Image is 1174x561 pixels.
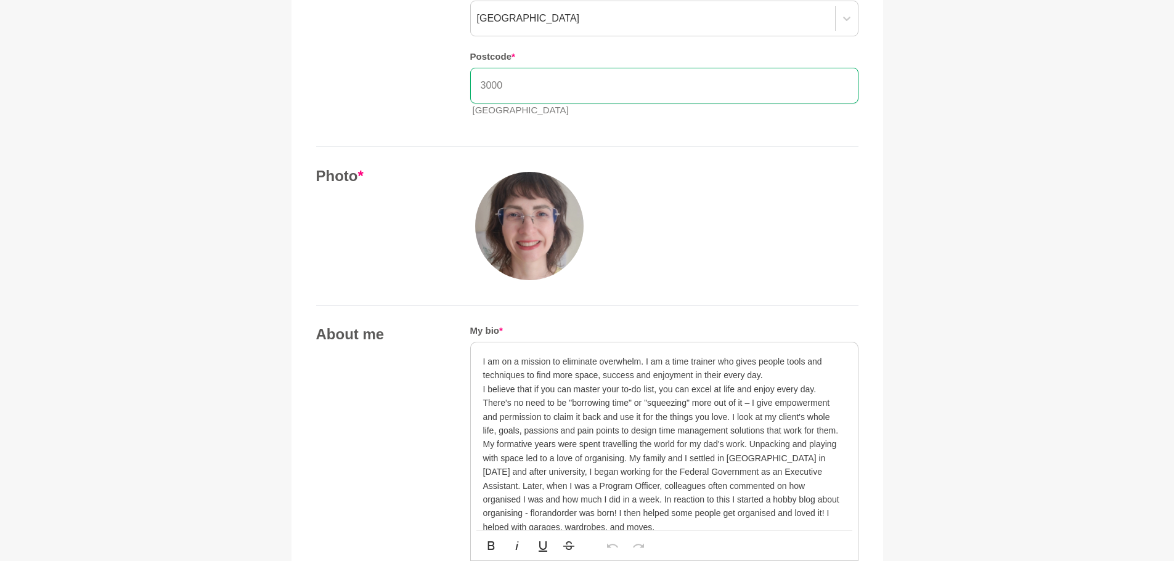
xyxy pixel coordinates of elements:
button: Redo (Ctrl+Shift+Z) [627,533,650,558]
p: My formative years were spent travelling the world for my dad's work. Unpacking and playing with ... [483,437,846,534]
h4: About me [316,325,446,344]
button: Bold (Ctrl+B) [479,533,503,558]
h4: Photo [316,167,446,185]
button: Underline (Ctrl+U) [531,533,555,558]
h5: Postcode [470,51,858,63]
button: Undo (Ctrl+Z) [601,533,624,558]
button: Strikethrough (Ctrl+S) [557,533,581,558]
input: Postcode [470,68,858,103]
div: [GEOGRAPHIC_DATA] [477,11,580,26]
button: Italic (Ctrl+I) [505,533,529,558]
p: I believe that if you can master your to-do list, you can excel at life and enjoy every day. Ther... [483,382,846,438]
h5: My bio [470,325,858,337]
p: I am on a mission to eliminate overwhelm. I am a time trainer who gives people tools and techniqu... [483,355,846,382]
p: [GEOGRAPHIC_DATA] [473,103,858,118]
